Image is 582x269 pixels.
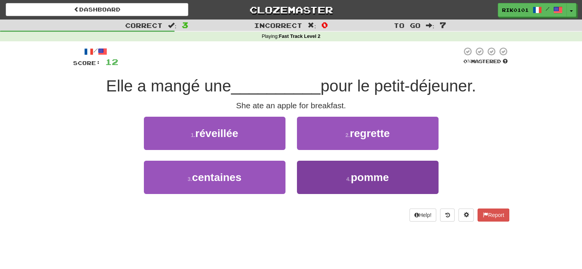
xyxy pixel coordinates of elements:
a: Dashboard [6,3,188,16]
a: rik0101 / [498,3,567,17]
span: 3 [182,20,188,29]
span: : [308,22,316,29]
span: 7 [440,20,446,29]
span: regrette [350,127,390,139]
small: 3 . [187,176,192,182]
button: Help! [409,209,437,222]
span: pour le petit-déjeuner. [321,77,476,95]
span: Elle a mangé une [106,77,231,95]
small: 4 . [346,176,351,182]
span: rik0101 [502,7,529,13]
button: Report [478,209,509,222]
a: Clozemaster [200,3,382,16]
button: 4.pomme [297,161,439,194]
button: Round history (alt+y) [440,209,455,222]
span: : [168,22,176,29]
strong: Fast Track Level 2 [279,34,321,39]
span: réveillée [195,127,238,139]
span: __________ [231,77,321,95]
span: 12 [105,57,118,67]
span: : [426,22,434,29]
div: Mastered [462,58,509,65]
button: 2.regrette [297,117,439,150]
span: / [546,6,549,11]
button: 1.réveillée [144,117,285,150]
span: Correct [125,21,163,29]
small: 2 . [346,132,350,138]
span: 0 [321,20,328,29]
span: To go [394,21,421,29]
span: Incorrect [254,21,302,29]
span: Score: [73,60,101,66]
span: centaines [192,171,241,183]
div: She ate an apple for breakfast. [73,100,509,111]
div: / [73,47,118,56]
button: 3.centaines [144,161,285,194]
small: 1 . [191,132,196,138]
span: pomme [351,171,389,183]
span: 0 % [463,58,471,64]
